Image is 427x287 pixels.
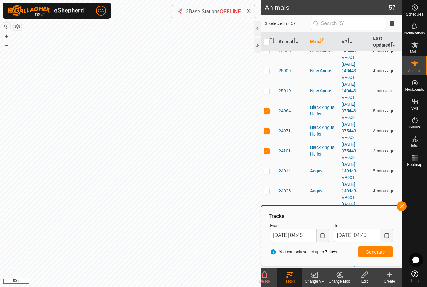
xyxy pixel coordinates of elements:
[411,279,419,283] span: Help
[373,128,394,133] span: 20 Aug 2025 at 4:41 am
[3,33,10,40] button: +
[352,279,377,284] div: Edit
[14,23,21,30] button: Map Layers
[265,4,389,11] h2: Animals
[293,39,298,44] p-sorticon: Activate to sort
[319,39,324,44] p-sorticon: Activate to sort
[279,148,291,154] span: 24101
[342,202,358,220] a: [DATE] 140443-VP001
[310,104,337,117] div: Black Angus Heifer
[389,3,396,12] span: 57
[342,82,358,100] a: [DATE] 140443-VP001
[106,279,129,284] a: Privacy Policy
[407,163,422,167] span: Heatmap
[137,279,155,284] a: Contact Us
[342,142,358,160] a: [DATE] 075443-VP002
[310,188,337,194] div: Angus
[279,188,291,194] span: 24025
[390,43,395,48] p-sorticon: Activate to sort
[279,128,291,134] span: 24071
[342,62,358,80] a: [DATE] 140443-VP001
[373,48,394,53] span: 20 Aug 2025 at 4:41 am
[406,13,423,16] span: Schedules
[373,148,394,153] span: 20 Aug 2025 at 4:42 am
[411,106,418,110] span: VPs
[279,168,291,174] span: 24014
[380,229,393,242] button: Choose Date
[310,124,337,137] div: Black Angus Heifer
[404,31,425,35] span: Notifications
[342,182,358,200] a: [DATE] 140443-VP001
[276,33,308,51] th: Animal
[279,88,291,94] span: 25010
[279,108,291,114] span: 24064
[268,213,395,220] div: Tracks
[311,17,386,30] input: Search (S)
[270,223,329,229] label: From
[347,39,352,44] p-sorticon: Activate to sort
[265,20,310,27] span: 3 selected of 57
[342,162,358,180] a: [DATE] 140443-VP001
[342,102,358,120] a: [DATE] 075443-VP002
[373,168,394,173] span: 20 Aug 2025 at 4:39 am
[317,229,329,242] button: Choose Date
[279,268,291,274] span: 24083
[3,23,10,30] button: Reset Map
[98,8,104,14] span: CA
[270,249,337,255] span: You can only select up to 7 days
[373,68,394,73] span: 20 Aug 2025 at 4:41 am
[373,88,392,93] span: 20 Aug 2025 at 4:43 am
[342,42,358,60] a: [DATE] 140443-VP001
[310,168,337,174] div: Angus
[259,279,270,284] span: Delete
[220,9,241,14] span: OFFLINE
[186,9,189,14] span: 2
[279,68,291,74] span: 25009
[310,88,337,94] div: New Angus
[366,249,385,254] span: Generate
[411,144,418,148] span: Infra
[377,279,402,284] div: Create
[310,144,337,157] div: Black Angus Heifer
[358,246,393,257] button: Generate
[370,33,402,51] th: Last Updated
[402,268,427,285] a: Help
[334,223,393,229] label: To
[308,33,339,51] th: Mob
[3,41,10,49] button: –
[327,279,352,284] div: Change Mob
[405,88,424,91] span: Neckbands
[310,268,337,274] div: Angus
[373,108,394,113] span: 20 Aug 2025 at 4:39 am
[373,188,394,193] span: 20 Aug 2025 at 4:40 am
[342,122,358,140] a: [DATE] 075443-VP002
[310,68,337,74] div: New Angus
[189,9,220,14] span: Base Stations
[409,125,420,129] span: Status
[8,5,86,16] img: Gallagher Logo
[339,33,371,51] th: VP
[270,39,275,44] p-sorticon: Activate to sort
[410,50,419,54] span: Mobs
[408,69,421,73] span: Animals
[302,279,327,284] div: Change VP
[277,279,302,284] div: Tracks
